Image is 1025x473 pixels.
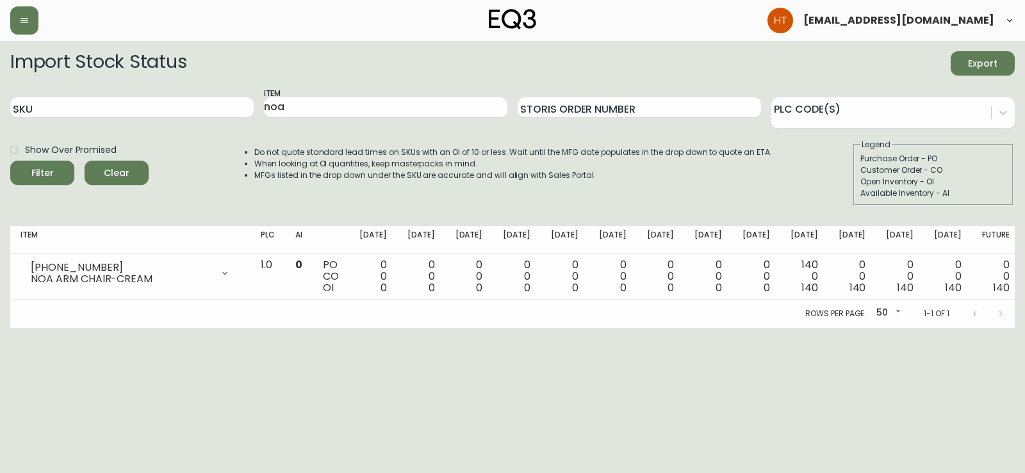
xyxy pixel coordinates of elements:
h2: Import Stock Status [10,51,186,76]
div: 0 0 [407,259,435,294]
th: [DATE] [876,226,924,254]
span: 0 [620,280,627,295]
img: logo [489,9,536,29]
li: Do not quote standard lead times on SKUs with an OI of 10 or less. Wait until the MFG date popula... [254,147,772,158]
span: 140 [897,280,914,295]
span: 0 [381,280,387,295]
th: [DATE] [349,226,397,254]
div: 0 0 [599,259,627,294]
span: 0 [668,280,674,295]
span: 140 [849,280,866,295]
div: Open Inventory - OI [860,176,1006,188]
div: Customer Order - CO [860,164,1006,176]
th: [DATE] [637,226,685,254]
span: OI [323,280,334,295]
span: [EMAIL_ADDRESS][DOMAIN_NAME] [803,15,994,26]
th: AI [285,226,313,254]
div: Purchase Order - PO [860,153,1006,164]
th: [DATE] [493,226,541,254]
span: Clear [95,165,138,181]
th: [DATE] [780,226,828,254]
img: cadcaaaf975f2b29e0fd865e7cfaed0d [767,8,793,33]
div: Filter [31,165,54,181]
div: 0 0 [359,259,387,294]
th: [DATE] [828,226,876,254]
div: 0 0 [839,259,866,294]
div: 0 0 [551,259,578,294]
th: [DATE] [397,226,445,254]
div: [PHONE_NUMBER] [31,262,212,273]
span: 140 [801,280,818,295]
legend: Legend [860,139,892,150]
th: PLC [250,226,285,254]
th: [DATE] [589,226,637,254]
td: 1.0 [250,254,285,300]
span: 0 [716,280,722,295]
li: When looking at OI quantities, keep masterpacks in mind. [254,158,772,170]
div: NOA ARM CHAIR-CREAM [31,273,212,285]
div: 0 0 [934,259,962,294]
div: PO CO [323,259,339,294]
div: 0 0 [982,259,1010,294]
button: Clear [85,161,149,185]
div: 0 0 [503,259,530,294]
button: Export [951,51,1015,76]
th: [DATE] [445,226,493,254]
span: 140 [945,280,962,295]
span: 0 [764,280,770,295]
th: [DATE] [732,226,780,254]
span: 0 [429,280,435,295]
p: 1-1 of 1 [924,308,949,319]
th: [DATE] [924,226,972,254]
span: Export [961,56,1004,72]
div: 0 0 [742,259,770,294]
div: 50 [871,303,903,324]
div: Available Inventory - AI [860,188,1006,199]
p: Rows per page: [805,308,866,319]
span: Show Over Promised [25,143,117,157]
span: 0 [524,280,530,295]
div: 140 0 [791,259,818,294]
span: 0 [295,257,302,272]
div: 0 0 [647,259,675,294]
span: 140 [993,280,1010,295]
div: [PHONE_NUMBER]NOA ARM CHAIR-CREAM [20,259,240,287]
th: [DATE] [541,226,589,254]
th: [DATE] [684,226,732,254]
li: MFGs listed in the drop down under the SKU are accurate and will align with Sales Portal. [254,170,772,181]
div: 0 0 [694,259,722,294]
th: Item [10,226,250,254]
span: 0 [476,280,482,295]
button: Filter [10,161,74,185]
div: 0 0 [886,259,914,294]
span: 0 [572,280,578,295]
div: 0 0 [455,259,483,294]
th: Future [972,226,1020,254]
